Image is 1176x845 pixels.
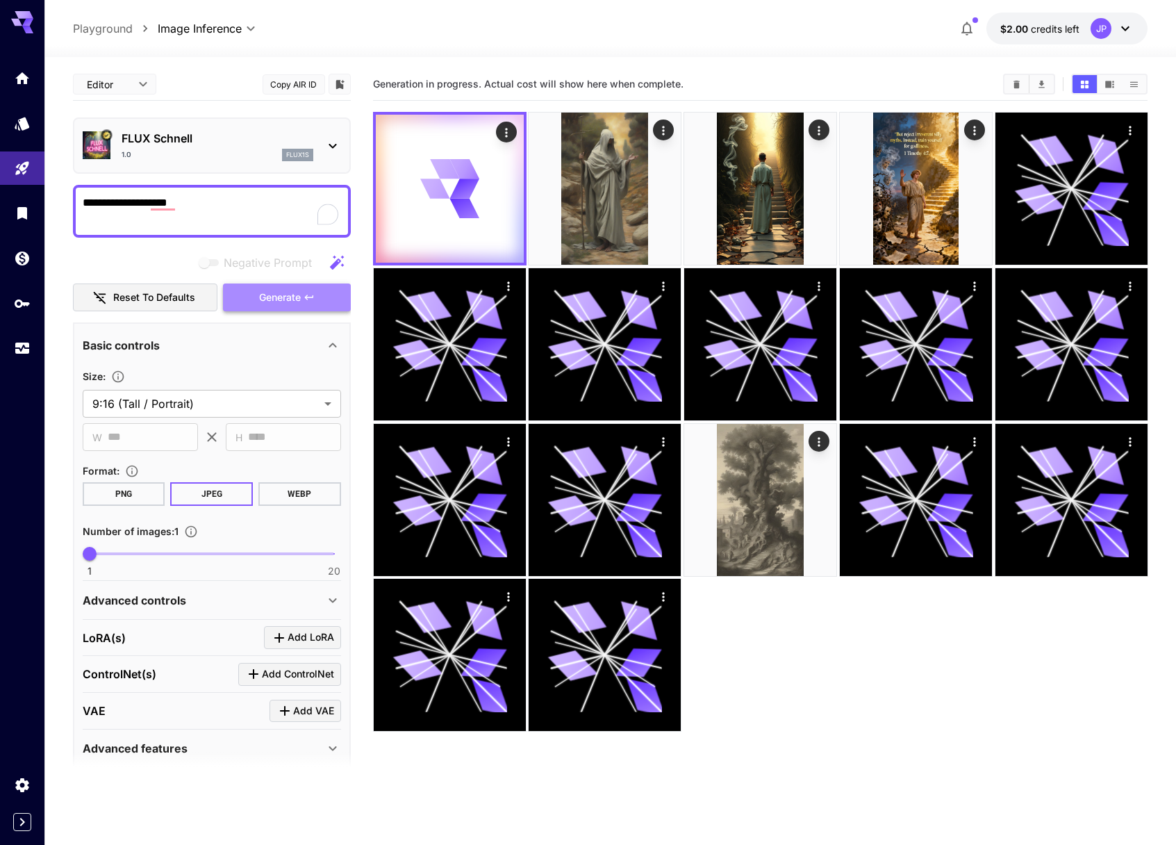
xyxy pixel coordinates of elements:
[223,284,351,312] button: Generate
[238,663,341,686] button: Click to add ControlNet
[92,429,102,445] span: W
[263,74,325,95] button: Copy AIR ID
[1122,75,1146,93] button: Show media in list view
[14,115,31,132] div: Models
[684,113,836,265] img: 2Q==
[809,275,829,296] div: Actions
[264,626,341,649] button: Click to add LoRA
[653,120,674,140] div: Actions
[259,289,301,306] span: Generate
[1119,120,1140,140] div: Actions
[270,700,341,723] button: Click to add VAE
[83,124,341,167] div: Certified Model – Vetted for best performance and includes a commercial license.FLUX Schnell1.0fl...
[495,122,516,142] div: Actions
[196,254,323,271] span: Negative prompts are not compatible with the selected model.
[87,77,130,92] span: Editor
[83,732,341,765] div: Advanced features
[809,431,829,452] div: Actions
[83,666,156,682] p: ControlNet(s)
[13,813,31,831] button: Expand sidebar
[529,113,681,265] img: 9k=
[986,13,1148,44] button: $2.00JP
[83,465,119,477] span: Format :
[119,464,144,478] button: Choose the file format for the output image.
[1003,74,1055,95] div: Clear AllDownload All
[1091,18,1111,39] div: JP
[497,431,518,452] div: Actions
[158,20,242,37] span: Image Inference
[497,275,518,296] div: Actions
[1031,23,1079,35] span: credits left
[73,20,133,37] a: Playground
[964,431,985,452] div: Actions
[653,586,674,607] div: Actions
[83,329,341,362] div: Basic controls
[288,629,334,646] span: Add LoRA
[83,584,341,617] div: Advanced controls
[92,395,319,412] span: 9:16 (Tall / Portrait)
[14,160,31,177] div: Playground
[809,120,829,140] div: Actions
[258,482,341,506] button: WEBP
[14,295,31,312] div: API Keys
[83,630,126,646] p: LoRA(s)
[83,592,186,609] p: Advanced controls
[83,195,341,228] textarea: To enrich screen reader interactions, please activate Accessibility in Grammarly extension settings
[83,740,188,757] p: Advanced features
[373,78,684,90] span: Generation in progress. Actual cost will show here when complete.
[14,69,31,87] div: Home
[224,254,312,271] span: Negative Prompt
[88,564,92,578] span: 1
[14,204,31,222] div: Library
[1098,75,1122,93] button: Show media in video view
[1119,431,1140,452] div: Actions
[653,431,674,452] div: Actions
[14,776,31,794] div: Settings
[83,482,165,506] button: PNG
[14,249,31,267] div: Wallet
[333,76,346,92] button: Add to library
[1071,74,1148,95] div: Show media in grid viewShow media in video viewShow media in list view
[73,20,158,37] nav: breadcrumb
[122,149,131,160] p: 1.0
[1029,75,1054,93] button: Download All
[262,666,334,683] span: Add ControlNet
[497,586,518,607] div: Actions
[1073,75,1097,93] button: Show media in grid view
[83,370,106,382] span: Size :
[1000,23,1031,35] span: $2.00
[328,564,340,578] span: 20
[684,424,836,576] img: 2Q==
[73,284,217,312] button: Reset to defaults
[964,275,985,296] div: Actions
[293,703,334,720] span: Add VAE
[235,429,242,445] span: H
[653,275,674,296] div: Actions
[106,370,131,384] button: Adjust the dimensions of the generated image by specifying its width and height in pixels, or sel...
[964,120,985,140] div: Actions
[122,130,313,147] p: FLUX Schnell
[83,337,160,354] p: Basic controls
[101,130,112,141] button: Certified Model – Vetted for best performance and includes a commercial license.
[1000,22,1079,36] div: $2.00
[179,525,204,539] button: Specify how many images to generate in a single request. Each image generation will be charged se...
[170,482,253,506] button: JPEG
[1004,75,1029,93] button: Clear All
[83,703,106,719] p: VAE
[14,340,31,357] div: Usage
[1119,275,1140,296] div: Actions
[286,150,309,160] p: flux1s
[840,113,992,265] img: Z
[83,525,179,537] span: Number of images : 1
